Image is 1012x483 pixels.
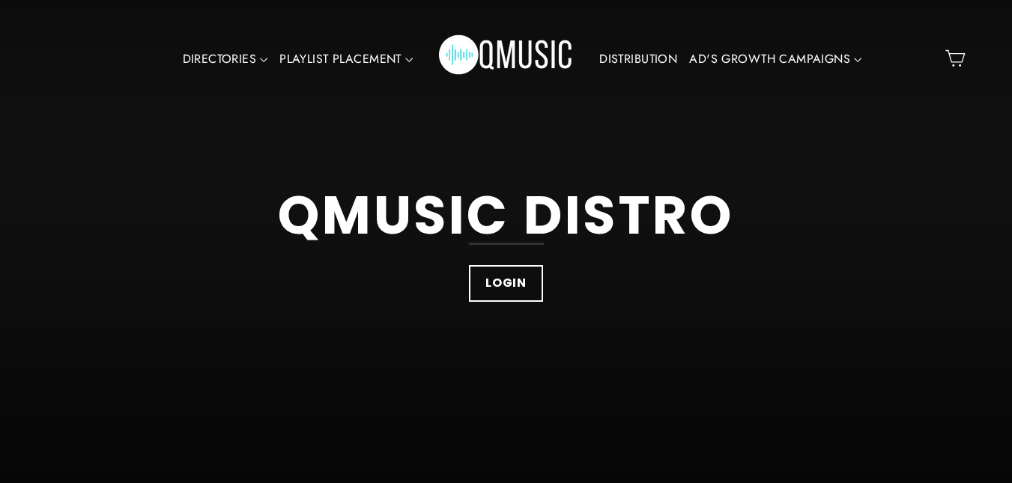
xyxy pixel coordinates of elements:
a: AD'S GROWTH CAMPAIGNS [683,42,867,76]
div: QMUSIC DISTRO [278,185,733,246]
a: PLAYLIST PLACEMENT [273,42,419,76]
a: DISTRIBUTION [593,42,683,76]
a: DIRECTORIES [177,42,274,76]
a: LOGIN [469,265,543,302]
div: Primary [130,15,883,103]
img: Q Music Promotions [439,25,574,92]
